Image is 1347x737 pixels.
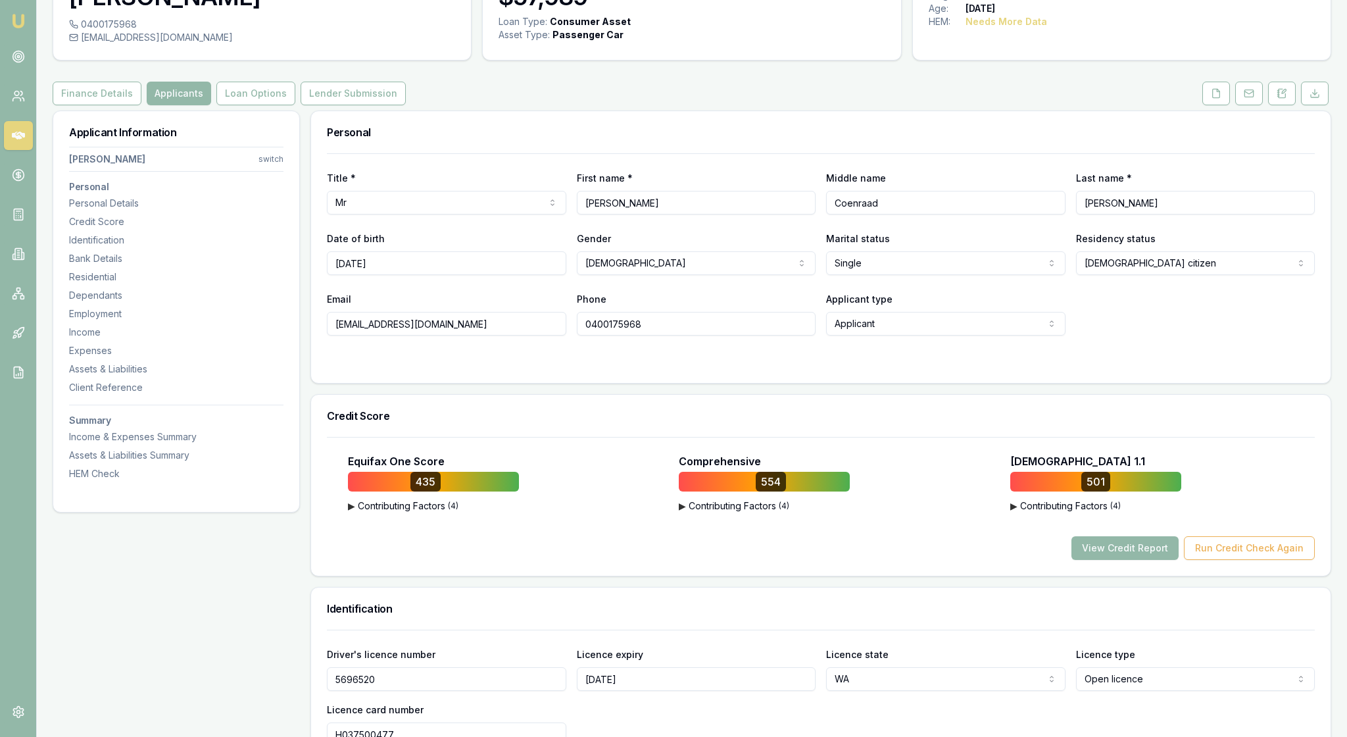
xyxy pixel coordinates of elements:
[348,499,355,513] span: ▶
[348,499,519,513] button: ▶Contributing Factors(4)
[779,501,789,511] span: ( 4 )
[826,233,890,244] label: Marital status
[216,82,295,105] button: Loan Options
[69,363,283,376] div: Assets & Liabilities
[499,15,547,28] div: Loan Type:
[301,82,406,105] button: Lender Submission
[298,82,408,105] a: Lender Submission
[69,449,283,462] div: Assets & Liabilities Summary
[11,13,26,29] img: emu-icon-u.png
[258,154,283,165] div: switch
[327,649,435,660] label: Driver's licence number
[69,153,145,166] div: [PERSON_NAME]
[550,15,631,28] div: Consumer Asset
[327,603,1315,614] h3: Identification
[53,82,141,105] button: Finance Details
[679,499,686,513] span: ▶
[69,381,283,394] div: Client Reference
[214,82,298,105] a: Loan Options
[69,234,283,247] div: Identification
[679,499,850,513] button: ▶Contributing Factors(4)
[826,172,886,184] label: Middle name
[1076,172,1132,184] label: Last name *
[1110,501,1121,511] span: ( 4 )
[147,82,211,105] button: Applicants
[1071,536,1179,560] button: View Credit Report
[410,472,441,492] div: 435
[826,649,889,660] label: Licence state
[327,172,356,184] label: Title *
[69,344,283,357] div: Expenses
[577,172,633,184] label: First name *
[327,233,385,244] label: Date of birth
[577,293,606,305] label: Phone
[929,15,966,28] div: HEM:
[327,293,351,305] label: Email
[69,252,283,265] div: Bank Details
[69,197,283,210] div: Personal Details
[327,411,1315,421] h3: Credit Score
[577,649,643,660] label: Licence expiry
[327,704,424,715] label: Licence card number
[327,667,566,691] input: Enter driver's licence number
[69,430,283,444] div: Income & Expenses Summary
[53,82,144,105] a: Finance Details
[966,2,995,15] div: [DATE]
[1184,536,1315,560] button: Run Credit Check Again
[69,307,283,320] div: Employment
[69,31,455,44] div: [EMAIL_ADDRESS][DOMAIN_NAME]
[69,416,283,425] h3: Summary
[69,182,283,191] h3: Personal
[69,18,455,31] div: 0400175968
[756,472,786,492] div: 554
[69,289,283,302] div: Dependants
[448,501,458,511] span: ( 4 )
[144,82,214,105] a: Applicants
[69,215,283,228] div: Credit Score
[577,312,816,336] input: 0431 234 567
[69,270,283,284] div: Residential
[1076,233,1156,244] label: Residency status
[577,233,611,244] label: Gender
[327,251,566,275] input: DD/MM/YYYY
[1010,499,1017,513] span: ▶
[69,326,283,339] div: Income
[1010,499,1181,513] button: ▶Contributing Factors(4)
[679,453,761,469] p: Comprehensive
[966,15,1047,28] div: Needs More Data
[327,127,1315,138] h3: Personal
[1076,649,1135,660] label: Licence type
[348,453,445,469] p: Equifax One Score
[1081,472,1110,492] div: 501
[929,2,966,15] div: Age:
[69,467,283,480] div: HEM Check
[1010,453,1145,469] p: [DEMOGRAPHIC_DATA] 1.1
[499,28,550,41] div: Asset Type :
[552,28,624,41] div: Passenger Car
[826,293,893,305] label: Applicant type
[69,127,283,138] h3: Applicant Information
